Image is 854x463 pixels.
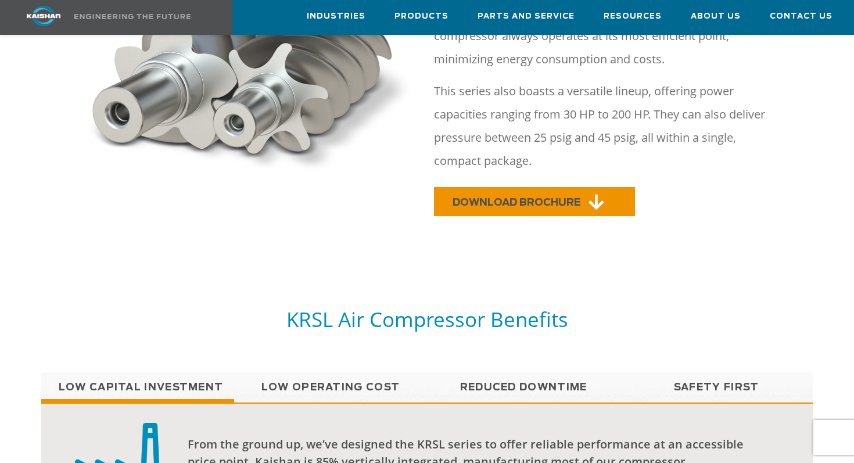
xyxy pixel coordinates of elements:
a: Reduced Downtime [427,373,620,402]
p: This series also boasts a versatile lineup, offering power capacities ranging from 30 HP to 200 H... [434,80,773,173]
span: Contact Us [770,10,833,23]
a: Resources [604,1,662,32]
a: Safety First [620,373,813,402]
span: Parts and Service [478,10,575,23]
a: DOWNLOAD BROCHURE [434,187,635,216]
a: Industries [307,1,365,32]
a: Parts and Service [478,1,575,32]
a: Low Operating Cost [234,373,427,402]
h5: KRSL Air Compressor Benefits [41,306,813,332]
a: About Us [691,1,741,32]
a: Products [394,1,448,32]
span: Industries [307,10,365,23]
a: Low Capital Investment [41,373,234,402]
a: Contact Us [770,1,833,32]
img: Engineering the future [74,14,191,19]
span: Resources [604,10,662,23]
span: Products [394,10,448,23]
span: DOWNLOAD BROCHURE [453,198,580,207]
span: About Us [691,10,741,23]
